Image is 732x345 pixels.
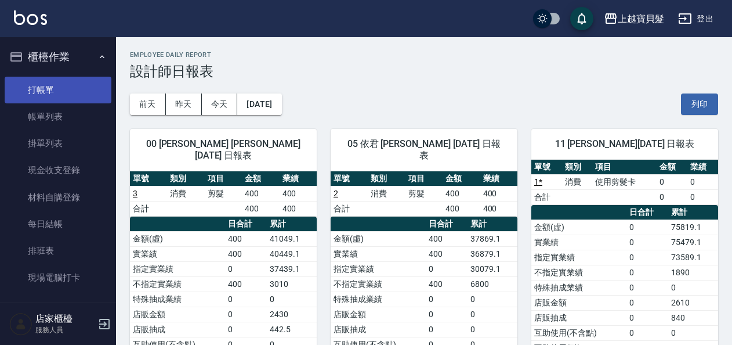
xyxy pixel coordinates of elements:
[202,94,238,115] button: 今天
[562,174,593,189] td: 消費
[242,201,279,216] td: 400
[280,186,317,201] td: 400
[35,313,95,325] h5: 店家櫃檯
[130,201,167,216] td: 合計
[687,160,718,175] th: 業績
[668,220,718,235] td: 75819.1
[405,186,443,201] td: 剪髮
[14,10,47,25] img: Logo
[545,138,704,150] span: 11 [PERSON_NAME][DATE] 日報表
[599,7,669,31] button: 上越寶貝髮
[331,307,426,322] td: 店販金額
[237,94,281,115] button: [DATE]
[531,160,718,205] table: a dense table
[426,261,468,276] td: 0
[35,325,95,335] p: 服務人員
[267,322,317,337] td: 442.5
[130,307,225,322] td: 店販金額
[334,189,338,198] a: 2
[130,246,225,261] td: 實業績
[130,94,166,115] button: 前天
[468,322,517,337] td: 0
[687,174,718,189] td: 0
[225,307,267,322] td: 0
[280,171,317,186] th: 業績
[130,261,225,276] td: 指定實業績
[657,174,687,189] td: 0
[468,217,517,232] th: 累計
[426,276,468,292] td: 400
[9,312,32,336] img: Person
[443,186,480,201] td: 400
[368,186,405,201] td: 消費
[267,246,317,261] td: 40449.1
[345,138,503,161] span: 05 依君 [PERSON_NAME] [DATE] 日報表
[331,261,426,276] td: 指定實業績
[531,295,626,310] td: 店販金額
[405,171,443,186] th: 項目
[426,217,468,232] th: 日合計
[668,235,718,250] td: 75479.1
[225,276,267,292] td: 400
[426,292,468,307] td: 0
[331,201,368,216] td: 合計
[225,261,267,276] td: 0
[267,292,317,307] td: 0
[626,220,668,235] td: 0
[5,103,111,130] a: 帳單列表
[531,220,626,235] td: 金額(虛)
[5,157,111,184] a: 現金收支登錄
[130,63,718,80] h3: 設計師日報表
[626,265,668,280] td: 0
[681,94,718,115] button: 列印
[443,171,480,186] th: 金額
[562,160,593,175] th: 類別
[144,138,303,161] span: 00 [PERSON_NAME] [PERSON_NAME] [DATE] 日報表
[331,276,426,292] td: 不指定實業績
[480,201,517,216] td: 400
[331,292,426,307] td: 特殊抽成業績
[592,174,657,189] td: 使用剪髮卡
[130,171,167,186] th: 單號
[5,264,111,291] a: 現場電腦打卡
[668,310,718,325] td: 840
[626,250,668,265] td: 0
[130,322,225,337] td: 店販抽成
[626,310,668,325] td: 0
[5,42,111,72] button: 櫃檯作業
[331,171,368,186] th: 單號
[668,265,718,280] td: 1890
[205,171,242,186] th: 項目
[668,295,718,310] td: 2610
[368,171,405,186] th: 類別
[167,186,204,201] td: 消費
[225,217,267,232] th: 日合計
[225,292,267,307] td: 0
[626,235,668,250] td: 0
[673,8,718,30] button: 登出
[668,250,718,265] td: 73589.1
[531,250,626,265] td: 指定實業績
[531,235,626,250] td: 實業績
[531,325,626,340] td: 互助使用(不含點)
[267,231,317,246] td: 41049.1
[280,201,317,216] td: 400
[242,171,279,186] th: 金額
[531,160,562,175] th: 單號
[443,201,480,216] td: 400
[130,51,718,59] h2: Employee Daily Report
[657,160,687,175] th: 金額
[5,211,111,238] a: 每日結帳
[267,261,317,276] td: 37439.1
[225,322,267,337] td: 0
[5,296,111,326] button: 預約管理
[468,261,517,276] td: 30079.1
[468,307,517,322] td: 0
[130,171,317,217] table: a dense table
[570,7,593,30] button: save
[531,265,626,280] td: 不指定實業績
[626,295,668,310] td: 0
[480,186,517,201] td: 400
[531,310,626,325] td: 店販抽成
[426,307,468,322] td: 0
